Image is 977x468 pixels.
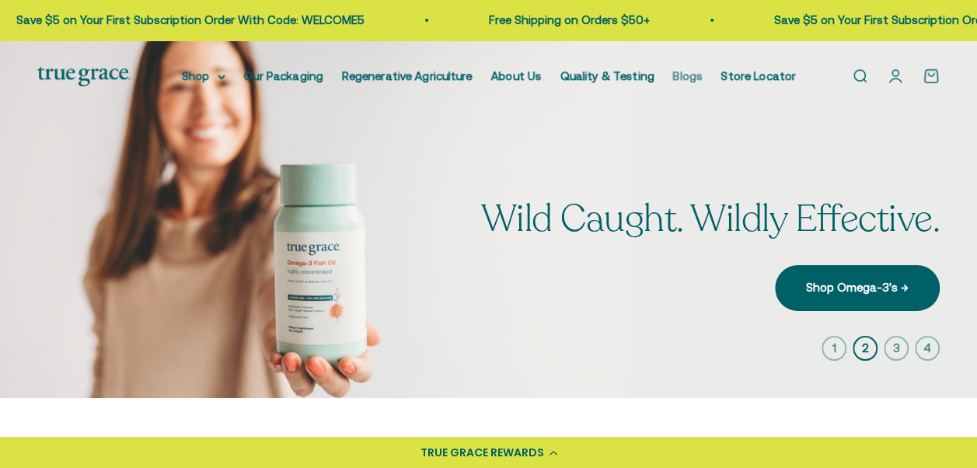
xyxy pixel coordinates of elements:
[480,194,940,244] split-lines: Wild Caught. Wildly Effective.
[775,265,940,310] a: Shop Omega-3's →
[491,69,542,82] a: About Us
[182,67,225,86] summary: Shop
[560,69,654,82] a: Quality & Testing
[915,336,940,361] button: 4
[244,69,323,82] a: Our Packaging
[420,445,544,461] div: TRUE GRACE REWARDS
[822,336,846,361] button: 1
[466,13,626,26] a: Free Shipping on Orders $50+
[673,69,703,82] a: Blogs
[721,69,796,82] a: Store Locator
[342,69,473,82] a: Regenerative Agriculture
[853,336,878,361] button: 2
[884,336,909,361] button: 3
